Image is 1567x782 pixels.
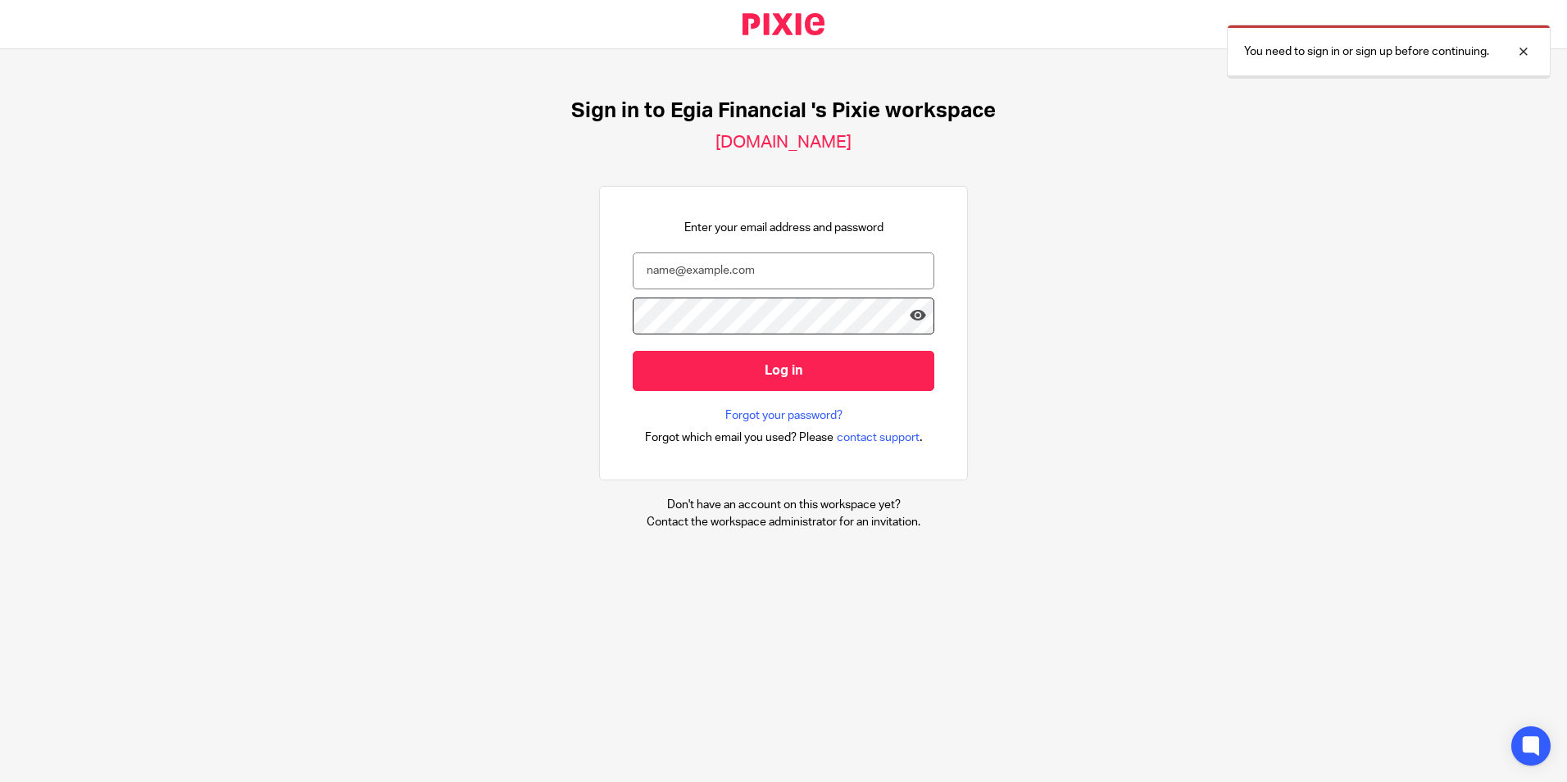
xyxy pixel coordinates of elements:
[684,220,883,236] p: Enter your email address and password
[647,514,920,530] p: Contact the workspace administrator for an invitation.
[837,430,920,446] span: contact support
[571,98,996,124] h1: Sign in to Egia Financial 's Pixie workspace
[633,252,934,289] input: name@example.com
[715,132,852,153] h2: [DOMAIN_NAME]
[645,428,923,447] div: .
[725,407,843,424] a: Forgot your password?
[633,351,934,391] input: Log in
[1244,43,1489,60] p: You need to sign in or sign up before continuing.
[647,497,920,513] p: Don't have an account on this workspace yet?
[645,430,833,446] span: Forgot which email you used? Please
